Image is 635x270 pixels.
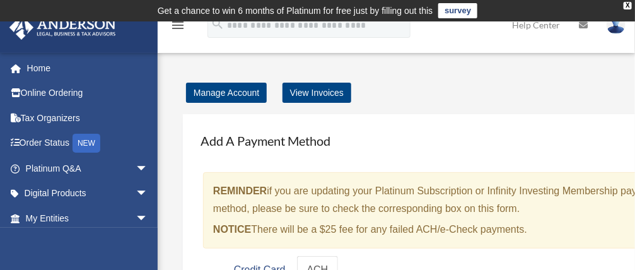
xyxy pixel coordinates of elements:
i: menu [170,18,185,33]
strong: NOTICE [213,224,251,235]
span: arrow_drop_down [136,181,161,207]
a: survey [438,3,477,18]
strong: REMINDER [213,185,267,196]
span: arrow_drop_down [136,206,161,232]
a: View Invoices [283,83,351,103]
a: menu [170,22,185,33]
div: Get a chance to win 6 months of Platinum for free just by filling out this [158,3,433,18]
a: Order StatusNEW [9,131,167,156]
div: close [624,2,632,9]
div: NEW [73,134,100,153]
img: User Pic [607,16,626,34]
a: Digital Productsarrow_drop_down [9,181,167,206]
a: Platinum Q&Aarrow_drop_down [9,156,167,181]
img: Anderson Advisors Platinum Portal [6,15,120,40]
span: arrow_drop_down [136,156,161,182]
a: Tax Organizers [9,105,167,131]
a: My Entitiesarrow_drop_down [9,206,167,231]
a: Online Ordering [9,81,167,106]
a: Home [9,56,167,81]
i: search [211,17,224,31]
a: Manage Account [186,83,267,103]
